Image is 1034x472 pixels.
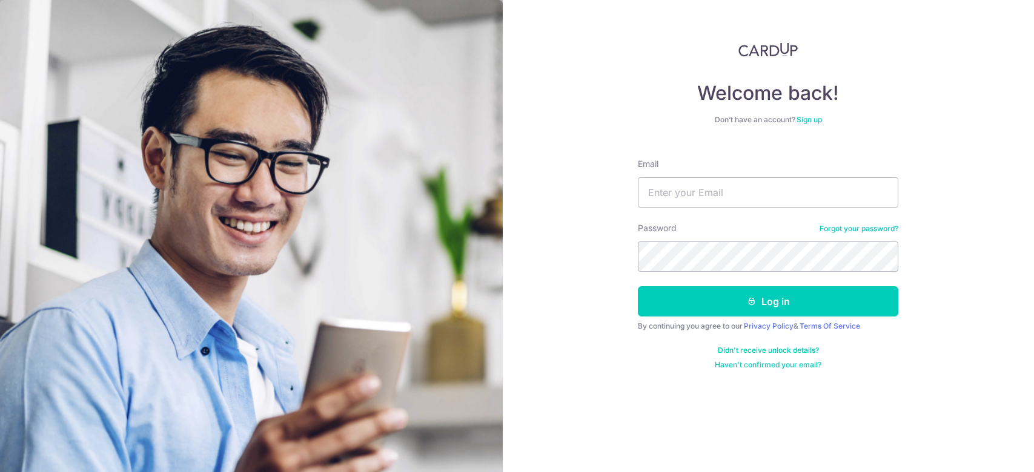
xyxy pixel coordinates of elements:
a: Forgot your password? [820,224,898,234]
a: Didn't receive unlock details? [718,346,819,355]
input: Enter your Email [638,177,898,208]
div: Don’t have an account? [638,115,898,125]
label: Email [638,158,658,170]
a: Terms Of Service [800,321,860,330]
img: CardUp Logo [738,42,798,57]
a: Haven't confirmed your email? [715,360,821,370]
button: Log in [638,286,898,316]
div: By continuing you agree to our & [638,321,898,331]
a: Privacy Policy [744,321,794,330]
label: Password [638,222,677,234]
h4: Welcome back! [638,81,898,105]
a: Sign up [797,115,822,124]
